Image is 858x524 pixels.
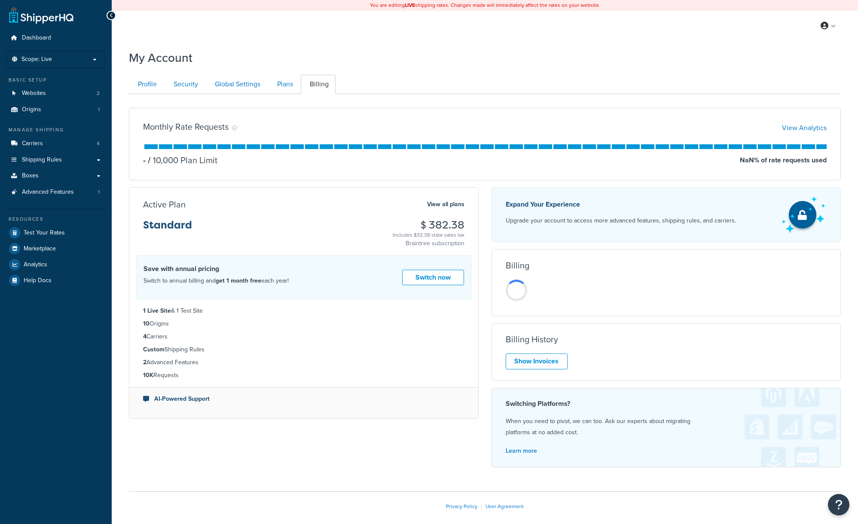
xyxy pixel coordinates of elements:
[6,136,105,152] a: Carriers 4
[481,503,482,510] span: |
[506,416,827,438] p: When you need to pivot, we can too. Ask our experts about migrating platforms at no added cost.
[393,239,464,248] p: Braintree subscription
[402,270,464,286] a: Switch now
[129,49,192,66] h1: My Account
[216,276,261,285] strong: get 1 month free
[143,394,464,404] li: AI-Powered Support
[6,184,105,200] a: Advanced Features 1
[22,106,41,113] span: Origins
[6,257,105,272] a: Analytics
[740,154,827,166] p: NaN % of rate requests used
[405,1,415,9] b: LIVE
[143,319,150,328] strong: 10
[782,123,827,133] a: View Analytics
[6,168,105,184] a: Boxes
[6,216,105,223] div: Resources
[98,106,100,113] span: 1
[6,76,105,84] div: Basic Setup
[143,200,186,209] h3: Active Plan
[143,306,171,315] strong: 1 Live Site
[148,154,151,167] span: /
[506,261,529,270] h3: Billing
[97,140,100,147] span: 4
[143,319,464,329] li: Origins
[144,275,289,286] p: Switch to annual billing and each year!
[143,332,464,341] li: Carriers
[146,154,217,166] p: 10,000 Plan Limit
[506,399,827,409] h4: Switching Platforms?
[6,273,105,288] a: Help Docs
[22,140,43,147] span: Carriers
[6,241,105,256] a: Marketplace
[6,152,105,168] a: Shipping Rules
[143,219,192,238] h3: Standard
[6,126,105,134] div: Manage Shipping
[393,219,464,231] h3: $ 382.38
[6,102,105,118] li: Origins
[6,225,105,241] a: Test Your Rates
[24,229,65,237] span: Test Your Rates
[301,75,336,94] a: Billing
[6,102,105,118] a: Origins 1
[24,261,47,268] span: Analytics
[143,345,165,354] strong: Custom
[393,231,464,239] div: Includes $32.38 state sales tax
[6,184,105,200] li: Advanced Features
[129,75,164,94] a: Profile
[6,30,105,46] a: Dashboard
[6,85,105,101] a: Websites 2
[98,189,100,196] span: 1
[21,56,52,63] span: Scope: Live
[24,277,52,284] span: Help Docs
[143,345,464,354] li: Shipping Rules
[22,189,74,196] span: Advanced Features
[485,503,524,510] a: User Agreement
[446,503,477,510] a: Privacy Policy
[427,199,464,210] a: View all plans
[97,90,100,97] span: 2
[143,154,146,166] p: -
[22,90,46,97] span: Websites
[22,156,62,164] span: Shipping Rules
[143,371,464,380] li: Requests
[268,75,300,94] a: Plans
[22,172,39,180] span: Boxes
[206,75,267,94] a: Global Settings
[506,353,568,369] a: Show Invoices
[143,358,147,367] strong: 2
[506,335,558,344] h3: Billing History
[828,494,849,515] button: Open Resource Center
[6,136,105,152] li: Carriers
[143,332,147,341] strong: 4
[492,187,841,242] a: Expand Your Experience Upgrade your account to access more advanced features, shipping rules, and...
[506,446,537,455] a: Learn more
[143,358,464,367] li: Advanced Features
[6,85,105,101] li: Websites
[22,34,51,42] span: Dashboard
[143,306,464,316] li: & 1 Test Site
[506,198,736,210] p: Expand Your Experience
[144,264,289,274] h4: Save with annual pricing
[24,245,56,253] span: Marketplace
[143,122,229,131] h3: Monthly Rate Requests
[165,75,205,94] a: Security
[9,6,73,24] a: ShipperHQ Home
[143,371,153,380] strong: 10K
[506,215,736,227] p: Upgrade your account to access more advanced features, shipping rules, and carriers.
